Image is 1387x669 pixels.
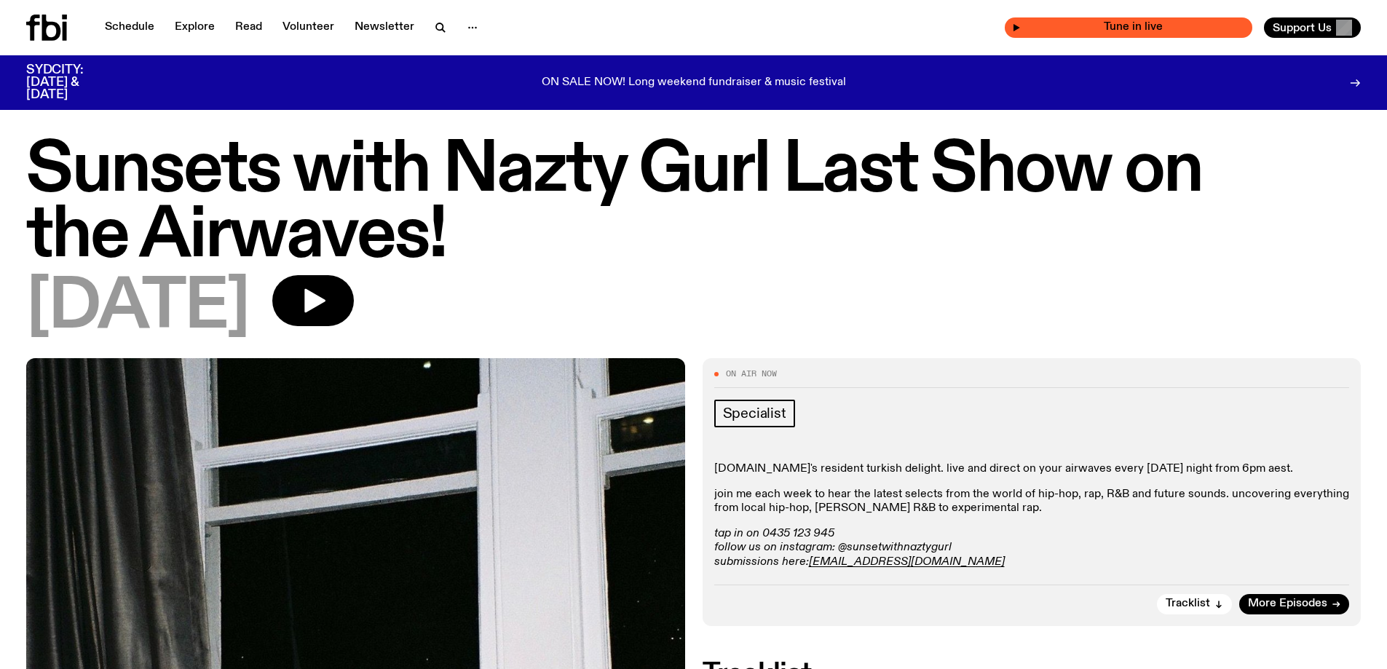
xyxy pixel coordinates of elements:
a: [EMAIL_ADDRESS][DOMAIN_NAME] [809,556,1005,568]
a: Read [226,17,271,38]
span: Tracklist [1166,598,1210,609]
p: join me each week to hear the latest selects from the world of hip-hop, rap, R&B and future sound... [714,488,1350,515]
a: Specialist [714,400,795,427]
button: Tracklist [1157,594,1232,614]
span: Support Us [1273,21,1332,34]
button: On AirSunsets with Nazty Gurl Last Show on the Airwaves!Tune in live [1005,17,1252,38]
a: Volunteer [274,17,343,38]
a: More Episodes [1239,594,1349,614]
span: More Episodes [1248,598,1327,609]
h1: Sunsets with Nazty Gurl Last Show on the Airwaves! [26,138,1361,269]
h3: SYDCITY: [DATE] & [DATE] [26,64,119,101]
span: On Air Now [726,370,777,378]
span: Tune in live [1021,22,1245,33]
p: ON SALE NOW! Long weekend fundraiser & music festival [542,76,846,90]
em: submissions here: [714,556,809,568]
button: Support Us [1264,17,1361,38]
a: Explore [166,17,224,38]
em: follow us on instagram: @sunsetwithnaztygurl [714,542,952,553]
p: [DOMAIN_NAME]'s resident turkish delight. live and direct on your airwaves every [DATE] night fro... [714,462,1350,476]
a: Schedule [96,17,163,38]
em: tap in on 0435 123 945 [714,528,834,539]
span: [DATE] [26,275,249,341]
a: Newsletter [346,17,423,38]
span: Specialist [723,405,786,421]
